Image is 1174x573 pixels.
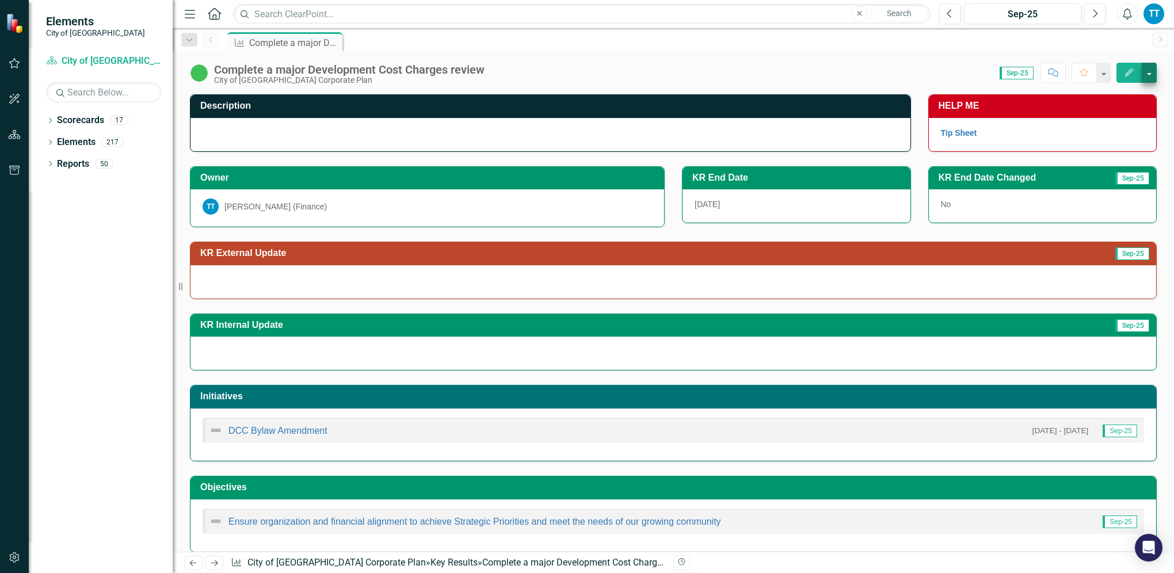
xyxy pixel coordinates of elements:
[233,4,931,24] input: Search ClearPoint...
[1000,67,1034,79] span: Sep-25
[110,116,128,125] div: 17
[95,159,113,169] div: 50
[939,101,1151,111] h3: HELP ME
[6,13,26,33] img: ClearPoint Strategy
[887,9,912,18] span: Search
[224,201,327,212] div: [PERSON_NAME] (Finance)
[203,198,219,215] div: TT
[57,136,96,149] a: Elements
[1115,172,1149,185] span: Sep-25
[482,557,695,568] div: Complete a major Development Cost Charges review
[209,423,223,437] img: Not Defined
[200,482,1150,492] h3: Objectives
[1115,319,1149,332] span: Sep-25
[1115,247,1149,260] span: Sep-25
[200,391,1150,402] h3: Initiatives
[228,426,327,436] a: DCC Bylaw Amendment
[57,158,89,171] a: Reports
[46,55,161,68] a: City of [GEOGRAPHIC_DATA] Corporate Plan
[46,14,145,28] span: Elements
[209,514,223,528] img: Not Defined
[214,63,485,76] div: Complete a major Development Cost Charges review
[1032,425,1089,436] small: [DATE] - [DATE]
[1103,515,1137,528] span: Sep-25
[870,6,928,22] button: Search
[200,320,868,330] h3: KR Internal Update
[46,28,145,37] small: City of [GEOGRAPHIC_DATA]
[214,76,485,85] div: City of [GEOGRAPHIC_DATA] Corporate Plan
[228,517,721,526] a: Ensure organization and financial alignment to achieve Strategic Priorities and meet the needs of...
[964,3,1081,24] button: Sep-25
[1135,534,1162,561] div: Open Intercom Messenger
[200,248,875,258] h3: KR External Update
[57,114,104,127] a: Scorecards
[247,557,426,568] a: City of [GEOGRAPHIC_DATA] Corporate Plan
[968,7,1077,21] div: Sep-25
[692,173,905,183] h3: KR End Date
[231,556,665,570] div: » »
[1143,3,1164,24] button: TT
[941,200,951,209] span: No
[46,82,161,102] input: Search Below...
[941,128,977,137] a: Tip Sheet
[430,557,478,568] a: Key Results
[101,137,124,147] div: 217
[1103,425,1137,437] span: Sep-25
[200,101,905,111] h3: Description
[200,173,658,183] h3: Owner
[190,64,208,82] img: In Progress
[695,200,720,209] span: [DATE]
[939,173,1095,183] h3: KR End Date Changed
[249,36,340,50] div: Complete a major Development Cost Charges review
